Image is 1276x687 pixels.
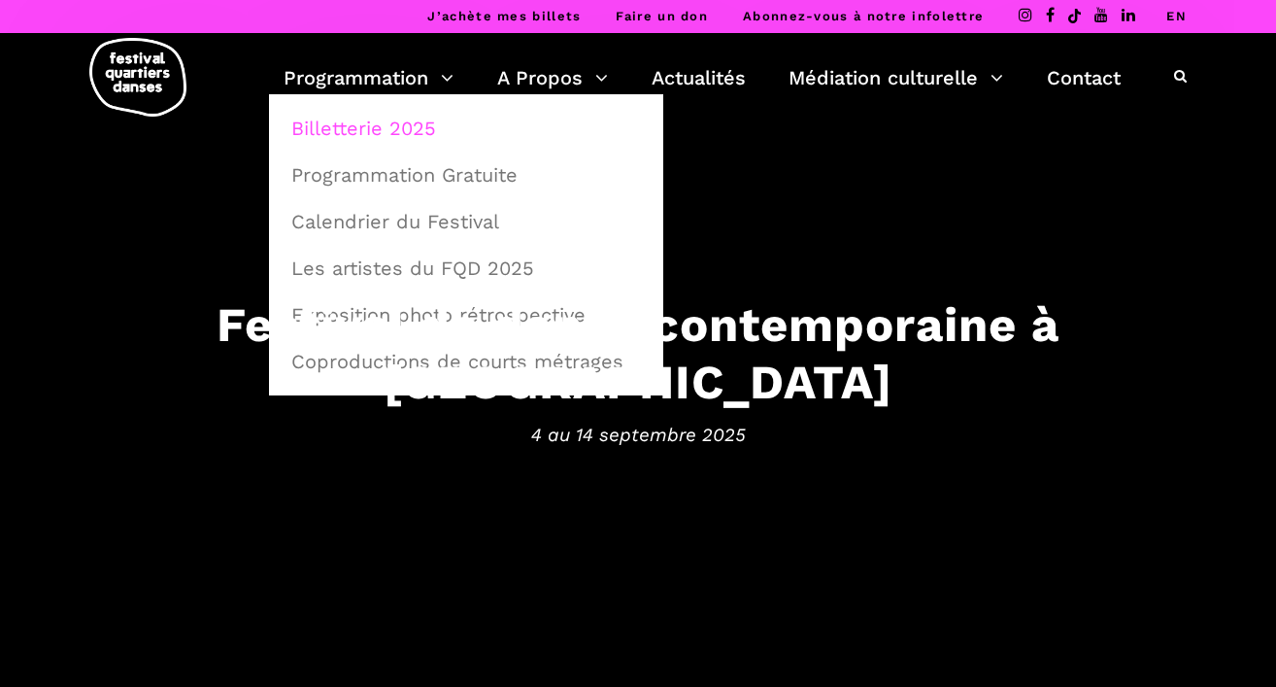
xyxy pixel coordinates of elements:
a: Programmation Gratuite [280,153,653,197]
a: J’achète mes billets [427,9,581,23]
a: Les artistes du FQD 2025 [280,246,653,291]
a: Calendrier du Festival [280,199,653,244]
span: 4 au 14 septembre 2025 [36,420,1240,449]
a: Contact [1047,61,1121,94]
a: EN [1166,9,1187,23]
a: Médiation culturelle [789,61,1003,94]
a: Actualités [652,61,746,94]
h3: Festival de danse contemporaine à [GEOGRAPHIC_DATA] [36,296,1240,411]
a: Abonnez-vous à notre infolettre [743,9,984,23]
a: Exposition photo rétrospective [280,292,653,337]
a: Programmation [284,61,453,94]
img: logo-fqd-med [89,38,186,117]
a: A Propos [497,61,608,94]
a: Billetterie 2025 [280,106,653,151]
a: Faire un don [616,9,708,23]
